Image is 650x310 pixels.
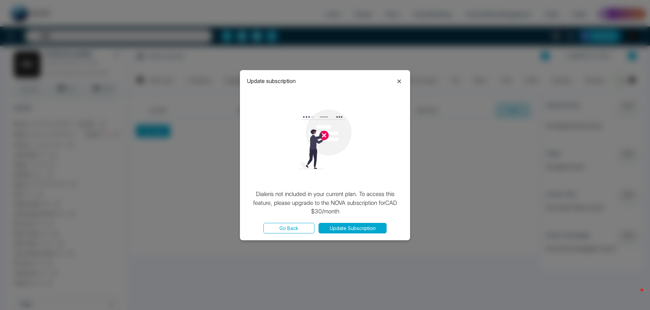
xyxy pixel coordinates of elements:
[247,190,403,216] p: Dialer is not included in your current plan. To access this feature, please upgrade to the NOVA s...
[295,110,355,169] img: loading
[247,77,296,85] p: Update subscription
[319,223,387,233] button: Update Subscription
[263,223,314,233] button: Go Back
[627,287,643,303] iframe: Intercom live chat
